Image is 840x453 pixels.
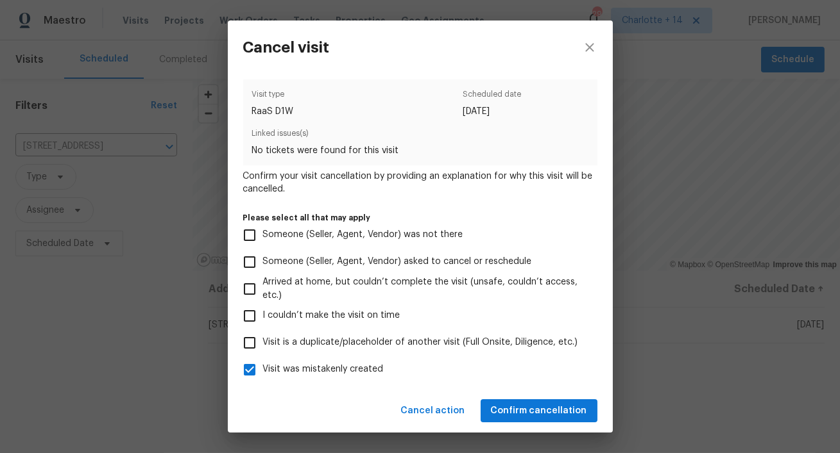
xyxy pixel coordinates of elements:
[463,105,521,118] span: [DATE]
[491,403,587,419] span: Confirm cancellation
[252,144,589,157] span: No tickets were found for this visit
[243,214,597,222] label: Please select all that may apply
[252,88,293,105] span: Visit type
[263,255,532,268] span: Someone (Seller, Agent, Vendor) asked to cancel or reschedule
[243,38,330,56] h3: Cancel visit
[263,336,578,349] span: Visit is a duplicate/placeholder of another visit (Full Onsite, Diligence, etc.)
[263,309,400,322] span: I couldn’t make the visit on time
[401,403,465,419] span: Cancel action
[463,88,521,105] span: Scheduled date
[252,127,589,144] span: Linked issues(s)
[481,399,597,423] button: Confirm cancellation
[263,228,463,242] span: Someone (Seller, Agent, Vendor) was not there
[243,170,597,195] span: Confirm your visit cancellation by providing an explanation for why this visit will be cancelled.
[263,363,384,376] span: Visit was mistakenly created
[252,105,293,118] span: RaaS D1W
[263,276,587,302] span: Arrived at home, but couldn’t complete the visit (unsafe, couldn’t access, etc.)
[396,399,470,423] button: Cancel action
[567,21,613,74] button: close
